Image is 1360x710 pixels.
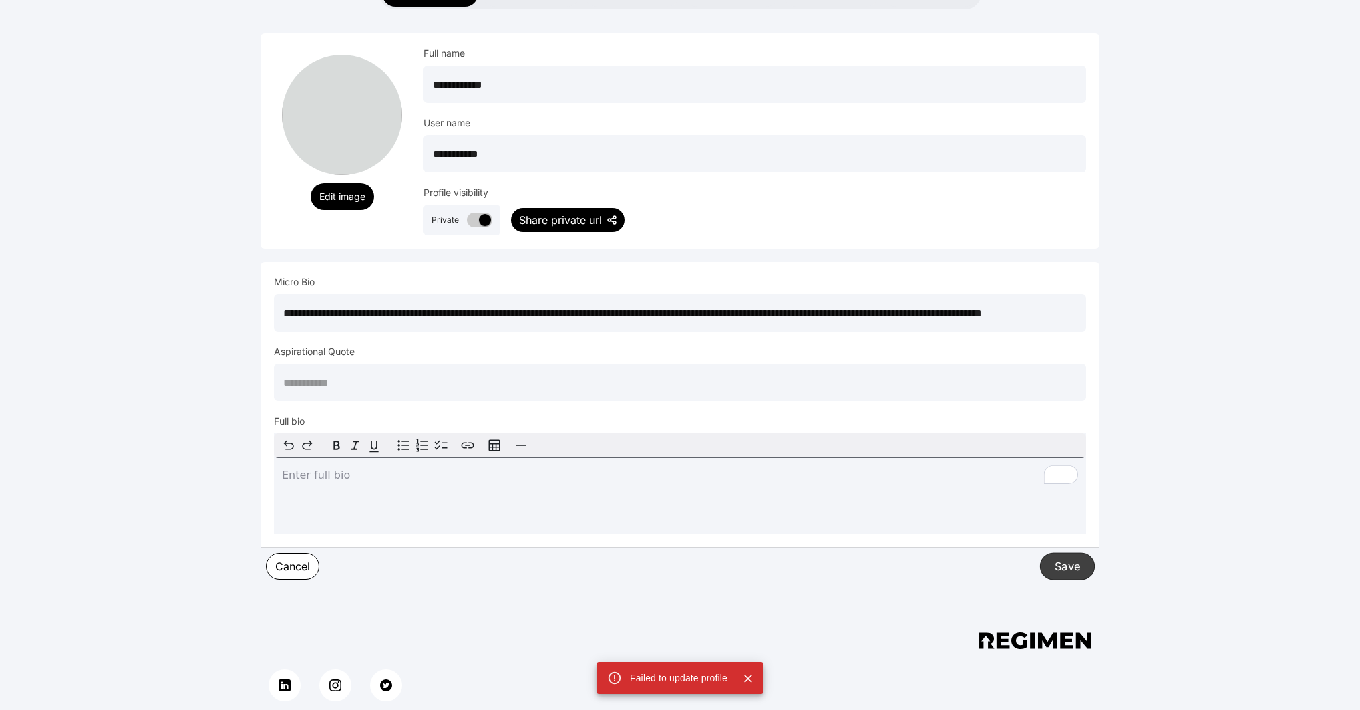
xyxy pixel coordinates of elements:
[279,436,298,455] button: Undo ⌘Z
[274,345,1086,364] div: Aspirational Quote
[738,669,758,689] button: Close
[274,458,1086,493] div: To enrich screen reader interactions, please activate Accessibility in Grammarly extension settings
[519,212,602,228] div: Share private url
[311,183,374,210] button: Edit image
[319,669,351,701] a: instagram
[327,436,346,455] button: Bold
[423,186,1086,205] div: Profile visibility
[346,436,365,455] button: Italic
[329,679,341,691] img: instagram button
[269,669,301,701] a: linkedin
[432,436,450,455] button: Check list
[413,436,432,455] button: Numbered list
[380,679,392,691] img: twitter button
[298,436,317,455] button: Redo ⌘Y
[279,679,291,691] img: linkedin button
[432,215,459,225] div: Private
[1040,552,1095,580] button: Save
[511,208,625,232] button: Share private url
[394,436,450,455] div: toggle group
[266,553,319,580] button: Cancel
[979,632,1091,649] img: app footer logo
[282,55,402,175] img: 40a35146-c955-4063-89fa-5e747de1b2cf
[274,275,1086,294] div: Micro Bio
[423,116,1086,135] div: User name
[630,666,727,690] div: Failed to update profile
[423,47,1086,66] div: Full name
[365,436,383,455] button: Underline
[458,436,477,455] button: Create link
[274,415,1086,433] div: Full bio
[370,669,402,701] a: twitter
[394,436,413,455] button: Bulleted list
